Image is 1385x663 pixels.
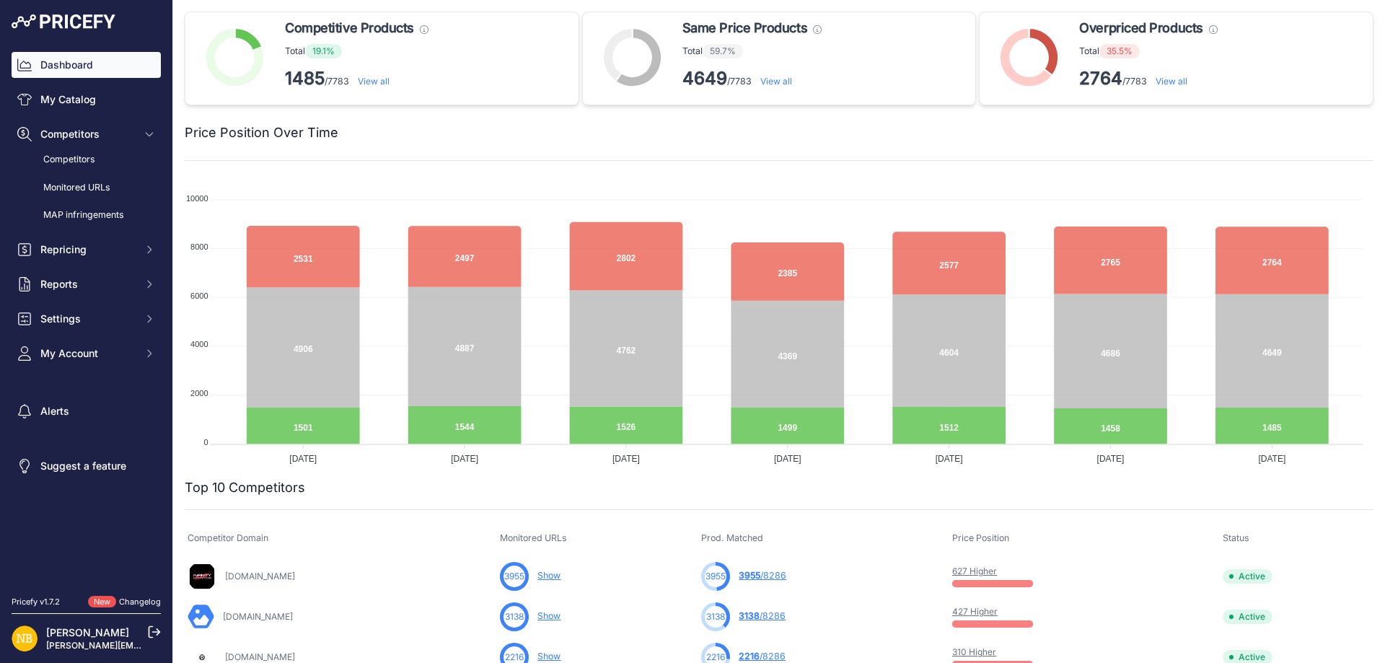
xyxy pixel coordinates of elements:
a: 3138/8286 [739,610,786,621]
a: [DOMAIN_NAME] [225,571,295,581]
span: Competitive Products [285,18,414,38]
button: My Account [12,341,161,366]
span: Status [1223,532,1249,543]
span: Same Price Products [682,18,807,38]
span: 59.7% [703,44,743,58]
span: 3138 [706,610,725,623]
span: Reports [40,277,135,291]
strong: 2764 [1079,68,1122,89]
p: Total [1079,44,1217,58]
tspan: 4000 [190,340,208,348]
tspan: [DATE] [612,454,640,464]
a: Show [537,610,560,621]
tspan: 10000 [186,194,208,203]
a: Show [537,570,560,581]
span: Active [1223,610,1272,624]
a: [DOMAIN_NAME] [223,611,293,622]
a: [PERSON_NAME] [46,626,129,638]
a: 2216/8286 [739,651,786,662]
p: /7783 [285,67,428,90]
tspan: [DATE] [936,454,963,464]
span: 19.1% [305,44,342,58]
h2: Price Position Over Time [185,123,338,143]
a: [PERSON_NAME][EMAIL_ADDRESS][DOMAIN_NAME] [46,640,268,651]
span: Overpriced Products [1079,18,1202,38]
button: Settings [12,306,161,332]
a: View all [760,76,792,87]
tspan: [DATE] [289,454,317,464]
span: My Account [40,346,135,361]
a: Dashboard [12,52,161,78]
a: View all [358,76,390,87]
span: Settings [40,312,135,326]
tspan: 0 [203,438,208,447]
a: [DOMAIN_NAME] [225,651,295,662]
a: MAP infringements [12,203,161,228]
a: View all [1156,76,1187,87]
tspan: 8000 [190,242,208,251]
tspan: 2000 [190,389,208,398]
span: 3955 [504,570,524,583]
span: 3138 [739,610,760,621]
p: /7783 [1079,67,1217,90]
p: Total [682,44,822,58]
a: 627 Higher [952,566,997,576]
a: Changelog [119,597,161,607]
a: Competitors [12,147,161,172]
span: 35.5% [1099,44,1140,58]
span: Prod. Matched [701,532,763,543]
span: Competitors [40,127,135,141]
a: My Catalog [12,87,161,113]
span: Active [1223,569,1272,584]
a: Alerts [12,398,161,424]
a: 3955/8286 [739,570,786,581]
tspan: [DATE] [774,454,801,464]
p: /7783 [682,67,822,90]
span: 2216 [739,651,760,662]
span: Repricing [40,242,135,257]
span: Price Position [952,532,1009,543]
a: 310 Higher [952,646,996,657]
span: 3955 [739,570,760,581]
a: Monitored URLs [12,175,161,201]
p: Total [285,44,428,58]
span: 3955 [705,570,726,583]
nav: Sidebar [12,52,161,579]
tspan: 6000 [190,291,208,300]
span: Competitor Domain [188,532,268,543]
button: Reports [12,271,161,297]
a: Suggest a feature [12,453,161,479]
span: New [88,596,116,608]
strong: 1485 [285,68,325,89]
a: 427 Higher [952,606,998,617]
strong: 4649 [682,68,727,89]
button: Competitors [12,121,161,147]
div: Pricefy v1.7.2 [12,596,60,608]
a: Show [537,651,560,662]
tspan: [DATE] [451,454,478,464]
tspan: [DATE] [1258,454,1285,464]
span: Monitored URLs [500,532,567,543]
h2: Top 10 Competitors [185,478,305,498]
button: Repricing [12,237,161,263]
tspan: [DATE] [1097,454,1125,464]
img: Pricefy Logo [12,14,115,29]
span: 3138 [505,610,524,623]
